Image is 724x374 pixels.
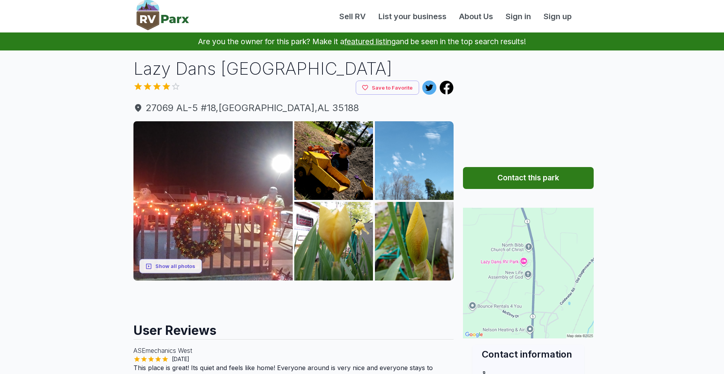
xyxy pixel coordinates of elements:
[356,81,419,95] button: Save to Favorite
[133,346,454,355] p: ASEmechanics West
[139,259,202,273] button: Show all photos
[294,202,373,280] img: AAcXr8ps30Ww_EBKI7Y2Oly84dJ5-bXA1fBWROAEH479XvltfqnFVmna0aHO39sDQiZ6Xd9fRMFu6NNQSmmB7fbiSBiXnx5Ux...
[294,121,373,200] img: AAcXr8pyT5Mu8usciIltX41WzuKiQ2QcQbHwChsCiQM4zD3PY1QUUSL3jAL6SEv74FiVJ7QeY0iHoo9D4vg3ZTQ6SwSj6wwZp...
[537,11,578,22] a: Sign up
[133,121,293,280] img: AAcXr8qnlFY93GxBD8-Uopl8cV9WRCGhj5WgiOcxROfYlt_p5afg9Bj_uUHaIKxw8rUQvOlBTDtw3RqcDxo5VnkNwcKQ8TlbK...
[333,11,372,22] a: Sell RV
[169,355,193,363] span: [DATE]
[9,32,715,50] p: Are you the owner for this park? Make it a and be seen in the top search results!
[463,57,594,155] iframe: Advertisement
[133,57,454,81] h1: Lazy Dans [GEOGRAPHIC_DATA]
[133,316,454,339] h2: User Reviews
[375,121,454,200] img: AAcXr8ruHUFPehydOvRA2MJA_I-J4e88Fs4eWzjLfpt3fy-wtL0h9vBrL3hbAHdJfJGdFvPQeN6t1oDjY0VFb6jI_GiIoEudU...
[499,11,537,22] a: Sign in
[133,101,454,115] span: 27069 AL-5 #18 , [GEOGRAPHIC_DATA] , AL 35188
[482,348,575,361] h2: Contact information
[372,11,453,22] a: List your business
[375,202,454,280] img: AAcXr8ozX_wY25VVvmwQ9cYhK6idjg_1hXFFxo611TSiM9tWW-riqJ6aKg7pQU79xOIxWYQT4AnJFdfGDBKLPaiyN9V5g6z9U...
[453,11,499,22] a: About Us
[133,101,454,115] a: 27069 AL-5 #18,[GEOGRAPHIC_DATA],AL 35188
[344,37,396,46] a: featured listing
[463,208,594,338] img: Map for Lazy Dans RV Park
[463,167,594,189] button: Contact this park
[133,280,454,316] iframe: Advertisement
